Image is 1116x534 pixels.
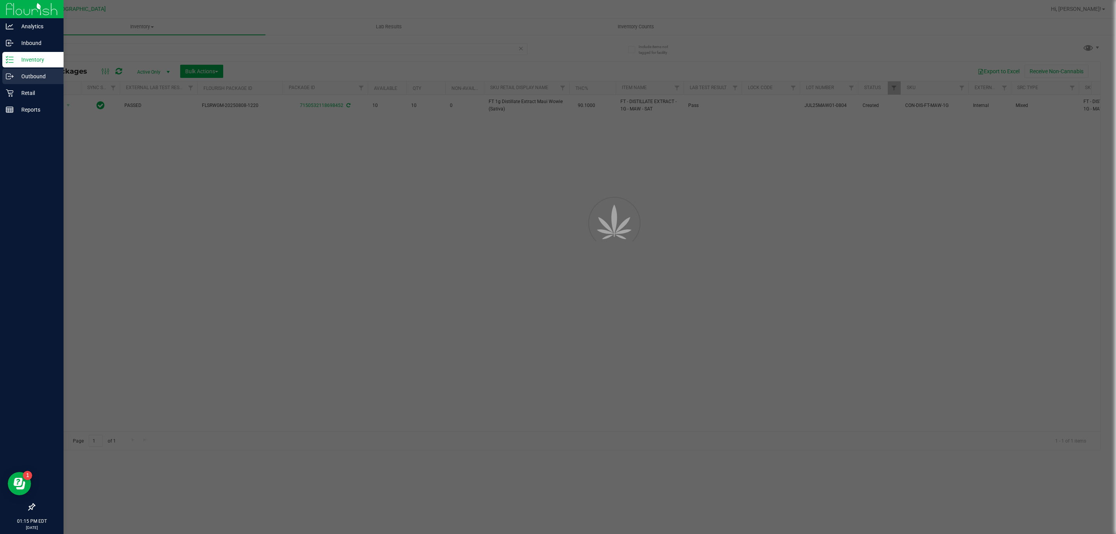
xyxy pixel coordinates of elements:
[14,22,60,31] p: Analytics
[3,518,60,525] p: 01:15 PM EDT
[6,39,14,47] inline-svg: Inbound
[14,72,60,81] p: Outbound
[14,88,60,98] p: Retail
[8,472,31,495] iframe: Resource center
[14,105,60,114] p: Reports
[6,56,14,64] inline-svg: Inventory
[3,525,60,531] p: [DATE]
[6,72,14,80] inline-svg: Outbound
[23,471,32,480] iframe: Resource center unread badge
[6,89,14,97] inline-svg: Retail
[6,106,14,114] inline-svg: Reports
[14,38,60,48] p: Inbound
[6,22,14,30] inline-svg: Analytics
[14,55,60,64] p: Inventory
